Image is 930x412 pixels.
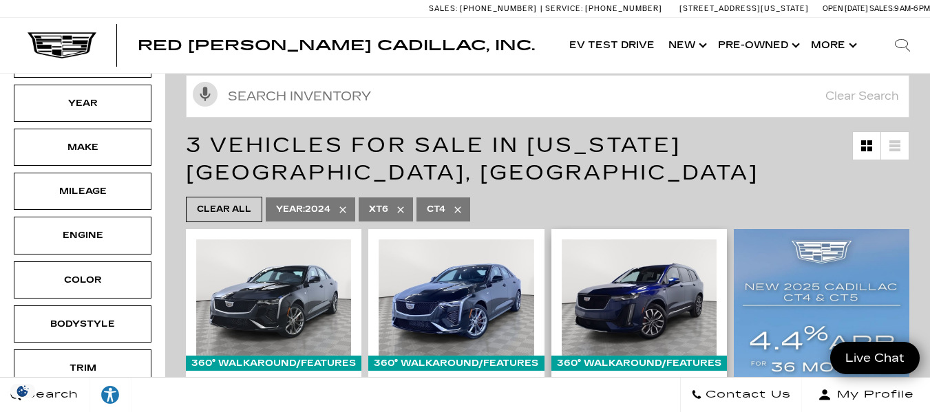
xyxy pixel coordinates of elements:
div: Engine [48,228,117,243]
span: Open [DATE] [823,4,868,13]
a: Pre-Owned [711,18,804,73]
div: MakeMake [14,129,151,166]
div: Bodystyle [48,316,117,332]
div: EngineEngine [14,217,151,254]
img: Opt-Out Icon [7,384,39,398]
a: Live Chat [830,342,920,374]
div: Explore your accessibility options [89,384,131,405]
span: CT4 [427,201,445,218]
img: Cadillac Dark Logo with Cadillac White Text [28,32,96,58]
img: 2024 Cadillac CT4 Sport [196,239,351,356]
div: 360° WalkAround/Features [368,356,544,371]
section: Click to Open Cookie Consent Modal [7,384,39,398]
a: Grid View [853,132,880,160]
div: 360° WalkAround/Features [186,356,361,371]
div: Year [48,96,117,111]
div: Trim [48,360,117,376]
div: ColorColor [14,261,151,299]
span: Year : [276,204,305,214]
span: Service: [545,4,583,13]
input: Search Inventory [186,75,909,118]
div: TrimTrim [14,349,151,387]
img: 2024 Cadillac CT4 Sport [379,239,533,356]
span: Search [21,385,78,404]
span: Red [PERSON_NAME] Cadillac, Inc. [138,37,535,54]
span: XT6 [369,201,388,218]
div: Make [48,140,117,155]
span: Live Chat [838,350,911,366]
a: New [662,18,711,73]
button: More [804,18,861,73]
a: [STREET_ADDRESS][US_STATE] [679,4,809,13]
span: Contact Us [702,385,791,404]
img: 2024 Cadillac XT6 Sport [562,239,717,356]
span: 2024 [276,201,330,218]
div: MileageMileage [14,173,151,210]
span: Sales: [869,4,894,13]
div: Search [875,18,930,73]
span: [PHONE_NUMBER] [460,4,537,13]
button: Open user profile menu [802,378,930,412]
span: Sales: [429,4,458,13]
a: Contact Us [680,378,802,412]
span: [PHONE_NUMBER] [585,4,662,13]
div: YearYear [14,85,151,122]
a: EV Test Drive [562,18,662,73]
div: BodystyleBodystyle [14,305,151,343]
span: 9 AM-6 PM [894,4,930,13]
a: Explore your accessibility options [89,378,131,412]
span: My Profile [832,385,914,404]
svg: Click to toggle on voice search [193,82,218,107]
div: Color [48,272,117,288]
a: Service: [PHONE_NUMBER] [540,5,666,12]
span: Clear All [197,201,251,218]
span: 3 Vehicles for Sale in [US_STATE][GEOGRAPHIC_DATA], [GEOGRAPHIC_DATA] [186,133,759,185]
a: Sales: [PHONE_NUMBER] [429,5,540,12]
div: 360° WalkAround/Features [551,356,727,371]
div: Mileage [48,184,117,199]
a: Red [PERSON_NAME] Cadillac, Inc. [138,39,535,52]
